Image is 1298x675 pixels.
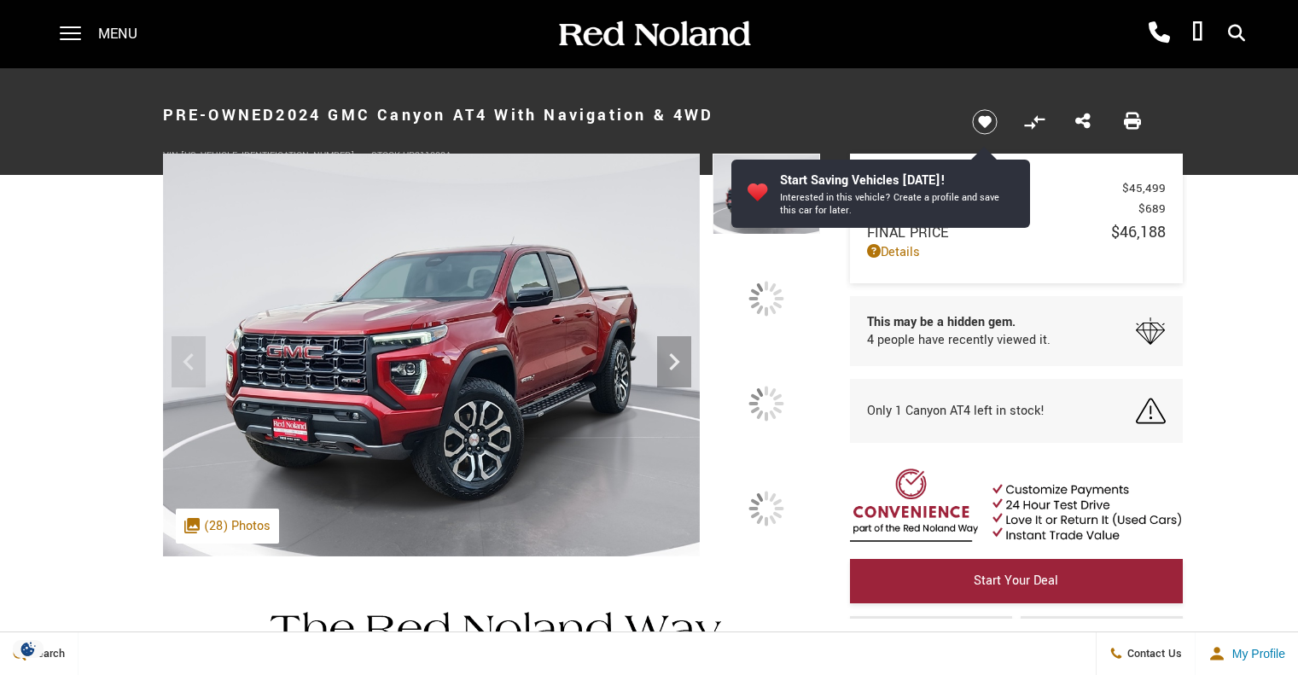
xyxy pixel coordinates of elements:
button: Compare vehicle [1022,109,1047,135]
button: Save vehicle [966,108,1004,136]
a: Red [PERSON_NAME] $45,499 [867,180,1166,196]
span: This may be a hidden gem. [867,313,1051,331]
span: $45,499 [1122,180,1166,196]
span: Stock: [371,149,403,162]
span: Contact Us [1123,646,1182,661]
strong: Pre-Owned [163,104,276,126]
button: Open user profile menu [1196,632,1298,675]
span: Final Price [867,223,1111,242]
span: [US_VEHICLE_IDENTIFICATION_NUMBER] [181,149,354,162]
div: (28) Photos [176,509,279,544]
h1: 2024 GMC Canyon AT4 With Navigation & 4WD [163,81,944,149]
span: $689 [1138,201,1166,217]
span: $46,188 [1111,221,1166,243]
a: Trade Value [850,616,1012,660]
span: VIN: [163,149,181,162]
span: 4 people have recently viewed it. [867,331,1051,349]
img: Opt-Out Icon [9,640,48,658]
span: Dealer Handling [867,201,1138,217]
span: UP311008A [403,149,451,162]
img: Red Noland Auto Group [556,20,752,49]
img: Used 2024 Volcanic Red Tintcoat GMC AT4 image 1 [713,154,820,235]
a: Schedule Test Drive [1021,616,1183,660]
span: Only 1 Canyon AT4 left in stock! [867,402,1045,420]
a: Final Price $46,188 [867,221,1166,243]
a: Dealer Handling $689 [867,201,1166,217]
a: Details [867,243,1166,261]
section: Click to Open Cookie Consent Modal [9,640,48,658]
div: Next [657,336,691,387]
img: Used 2024 Volcanic Red Tintcoat GMC AT4 image 1 [163,154,700,556]
a: Print this Pre-Owned 2024 GMC Canyon AT4 With Navigation & 4WD [1124,111,1141,133]
span: My Profile [1225,647,1285,660]
span: Red [PERSON_NAME] [867,180,1122,196]
a: Start Your Deal [850,559,1183,603]
a: Share this Pre-Owned 2024 GMC Canyon AT4 With Navigation & 4WD [1075,111,1091,133]
span: Start Your Deal [974,572,1058,590]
